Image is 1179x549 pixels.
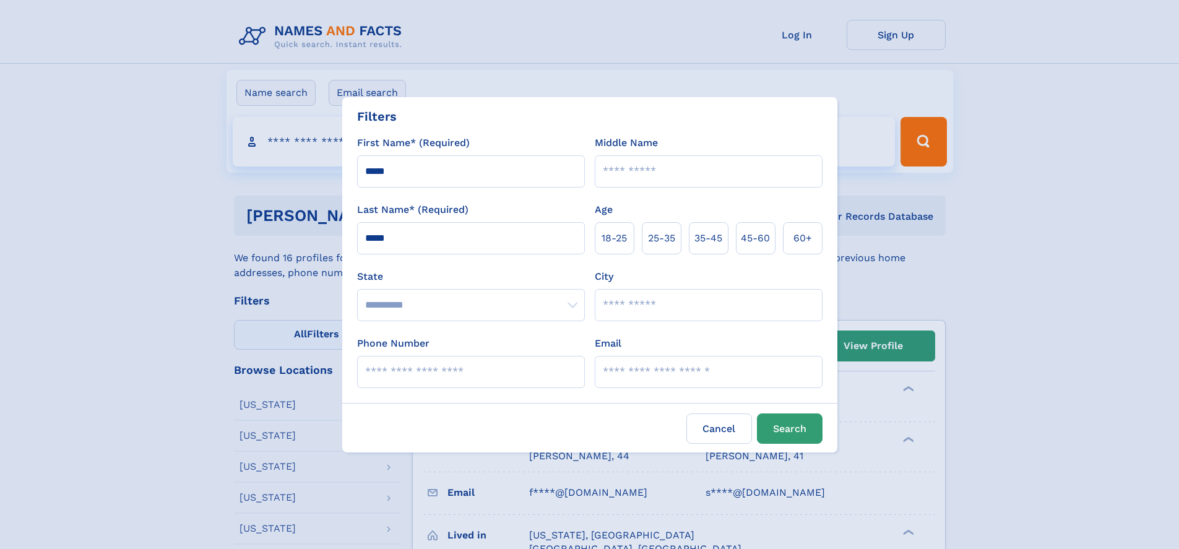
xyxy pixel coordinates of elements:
[694,231,722,246] span: 35‑45
[357,269,585,284] label: State
[595,269,613,284] label: City
[648,231,675,246] span: 25‑35
[686,413,752,444] label: Cancel
[357,336,430,351] label: Phone Number
[602,231,627,246] span: 18‑25
[793,231,812,246] span: 60+
[595,202,613,217] label: Age
[357,202,469,217] label: Last Name* (Required)
[595,136,658,150] label: Middle Name
[595,336,621,351] label: Email
[357,107,397,126] div: Filters
[741,231,770,246] span: 45‑60
[757,413,823,444] button: Search
[357,136,470,150] label: First Name* (Required)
